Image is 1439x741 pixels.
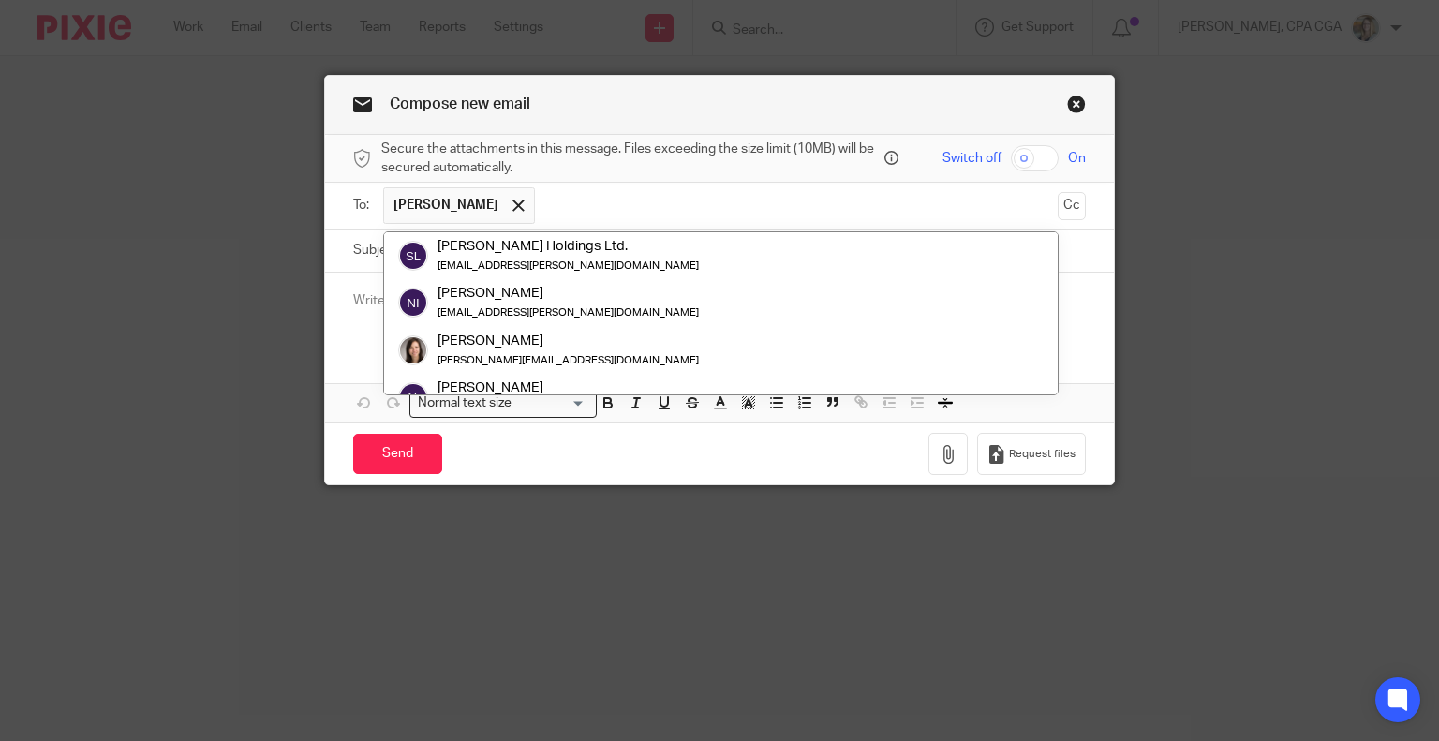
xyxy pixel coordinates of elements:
[1009,447,1076,462] span: Request files
[438,308,699,319] small: [EMAIL_ADDRESS][PERSON_NAME][DOMAIN_NAME]
[438,332,699,350] div: [PERSON_NAME]
[414,393,516,413] span: Normal text size
[438,261,699,272] small: [EMAIL_ADDRESS][PERSON_NAME][DOMAIN_NAME]
[353,196,374,215] label: To:
[390,96,530,111] span: Compose new email
[438,285,699,304] div: [PERSON_NAME]
[1068,149,1086,168] span: On
[393,196,498,215] span: [PERSON_NAME]
[1067,95,1086,120] a: Close this dialog window
[409,389,597,418] div: Search for option
[942,149,1001,168] span: Switch off
[438,355,699,365] small: [PERSON_NAME][EMAIL_ADDRESS][DOMAIN_NAME]
[1058,192,1086,220] button: Cc
[398,383,428,413] img: svg%3E
[977,433,1086,475] button: Request files
[398,242,428,272] img: svg%3E
[398,289,428,319] img: svg%3E
[518,393,586,413] input: Search for option
[353,434,442,474] input: Send
[438,378,699,397] div: [PERSON_NAME]
[438,237,699,256] div: [PERSON_NAME] Holdings Ltd.
[381,140,880,178] span: Secure the attachments in this message. Files exceeding the size limit (10MB) will be secured aut...
[353,241,402,259] label: Subject:
[398,335,428,365] img: Danielle%20photo.jpg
